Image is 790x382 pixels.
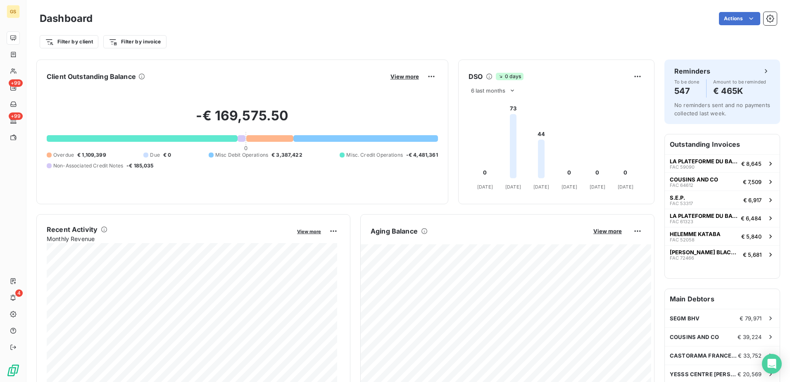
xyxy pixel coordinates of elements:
[15,289,23,297] span: 4
[719,12,760,25] button: Actions
[471,87,506,94] span: 6 last months
[670,352,738,359] span: CASTORAMA FRANCE SAS
[674,84,700,98] h4: 547
[505,184,521,190] tspan: [DATE]
[40,11,93,26] h3: Dashboard
[562,184,577,190] tspan: [DATE]
[738,371,761,377] span: € 20,569
[665,172,780,191] button: COUSINS AND COFAC 64612€ 7,509
[469,72,483,81] h6: DSO
[741,215,761,222] span: € 6,484
[7,364,20,377] img: Logo LeanPay
[670,176,718,183] span: COUSINS AND CO
[271,151,302,159] span: € 3,387,422
[743,251,761,258] span: € 5,681
[406,151,438,159] span: -€ 4,481,361
[7,5,20,18] div: GS
[762,354,782,374] div: Open Intercom Messenger
[53,162,123,170] span: Non-Associated Credit Notes
[670,219,693,224] span: FAC 61323
[390,73,419,80] span: View more
[665,191,780,209] button: S.E.P.FAC 53317€ 6,917
[670,158,738,165] span: LA PLATEFORME DU BATIMENT PDB
[126,162,154,170] span: -€ 185,035
[47,107,438,132] h2: -€ 169,575.50
[670,201,693,206] span: FAC 53317
[665,209,780,227] button: LA PLATEFORME DU BATIMENT PDBFAC 61323€ 6,484
[670,231,721,237] span: HELEMME KATABA
[713,79,766,84] span: Amount to be reminded
[9,112,23,120] span: +99
[388,73,421,80] button: View more
[674,66,710,76] h6: Reminders
[618,184,633,190] tspan: [DATE]
[741,160,761,167] span: € 8,645
[47,72,136,81] h6: Client Outstanding Balance
[371,226,418,236] h6: Aging Balance
[674,79,700,84] span: To be done
[741,233,761,240] span: € 5,840
[665,134,780,154] h6: Outstanding Invoices
[665,227,780,245] button: HELEMME KATABAFAC 52058€ 5,840
[738,352,761,359] span: € 33,752
[670,194,685,201] span: S.E.P.
[743,197,761,203] span: € 6,917
[533,184,549,190] tspan: [DATE]
[670,334,719,340] span: COUSINS AND CO
[665,245,780,263] button: [PERSON_NAME] BLACK LIMITEDFAC 72466€ 5,681
[77,151,106,159] span: € 1,109,399
[103,35,166,48] button: Filter by invoice
[665,154,780,172] button: LA PLATEFORME DU BATIMENT PDBFAC 59090€ 8,645
[670,183,693,188] span: FAC 64612
[53,151,74,159] span: Overdue
[670,249,740,255] span: [PERSON_NAME] BLACK LIMITED
[297,229,321,234] span: View more
[740,315,761,322] span: € 79,971
[674,102,770,117] span: No reminders sent and no payments collected last week.
[7,114,19,127] a: +99
[738,334,761,340] span: € 39,224
[665,289,780,309] h6: Main Debtors
[477,184,493,190] tspan: [DATE]
[47,234,291,243] span: Monthly Revenue
[670,371,738,377] span: YESSS CENTRE [PERSON_NAME]
[713,84,766,98] h4: € 465K
[150,151,159,159] span: Due
[244,145,247,151] span: 0
[593,228,622,234] span: View more
[47,224,98,234] h6: Recent Activity
[590,184,605,190] tspan: [DATE]
[7,81,19,94] a: +99
[743,179,761,185] span: € 7,509
[163,151,171,159] span: € 0
[670,315,700,322] span: SEGM BHV
[670,255,694,260] span: FAC 72466
[346,151,402,159] span: Misc. Credit Operations
[670,165,695,170] span: FAC 59090
[40,35,98,48] button: Filter by client
[670,237,695,242] span: FAC 52058
[215,151,268,159] span: Misc Debit Operations
[670,212,738,219] span: LA PLATEFORME DU BATIMENT PDB
[295,227,324,235] button: View more
[9,79,23,87] span: +99
[591,227,624,235] button: View more
[496,73,523,80] span: 0 days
